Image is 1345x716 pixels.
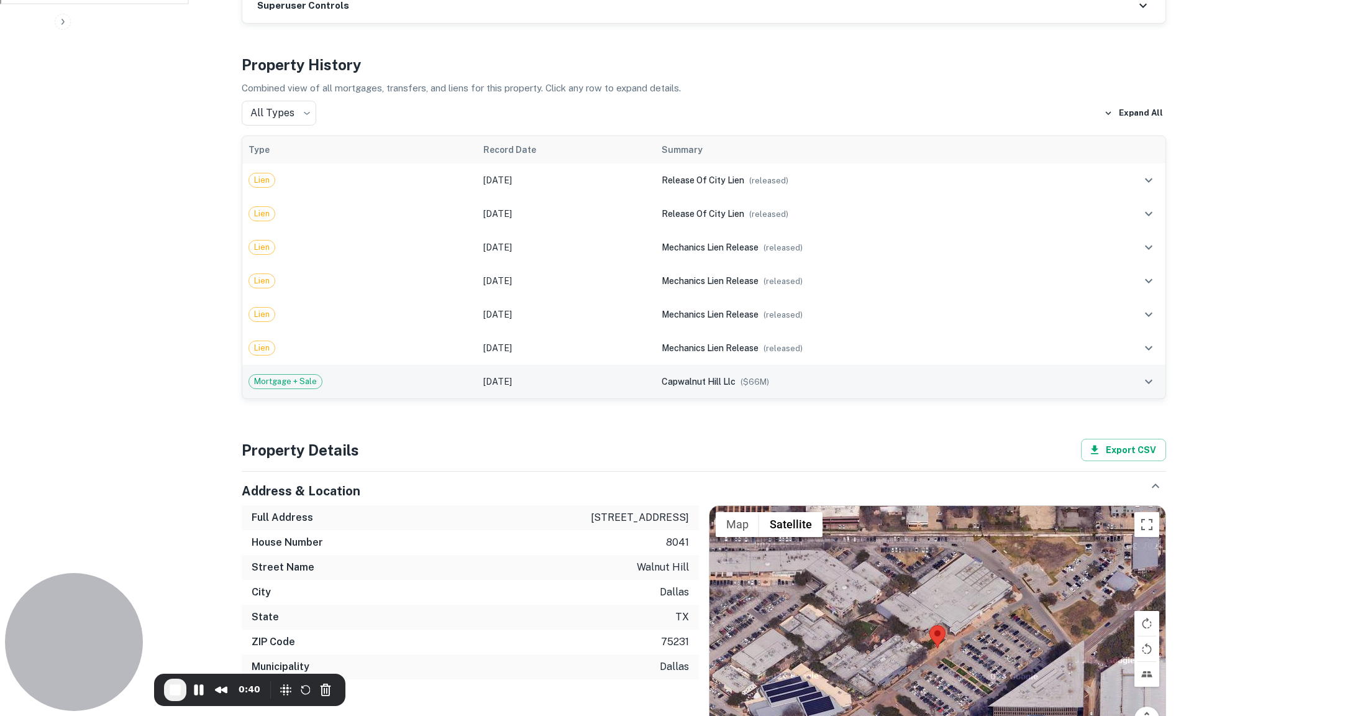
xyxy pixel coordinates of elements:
span: release of city lien [662,175,744,185]
p: Combined view of all mortgages, transfers, and liens for this property. Click any row to expand d... [242,81,1166,96]
span: mechanics lien release [662,276,759,286]
h6: House Number [252,535,323,550]
span: mechanics lien release [662,242,759,252]
td: [DATE] [477,231,655,264]
span: Lien [249,342,275,354]
h5: Address & Location [242,482,360,500]
h6: Street Name [252,560,314,575]
span: ( released ) [764,277,803,286]
div: All Types [242,101,316,126]
td: [DATE] [477,298,655,331]
span: ( released ) [764,310,803,319]
h6: Municipality [252,659,309,674]
td: [DATE] [477,365,655,398]
span: mechanics lien release [662,343,759,353]
button: expand row [1138,304,1159,325]
button: Show satellite imagery [759,512,823,537]
span: Lien [249,174,275,186]
th: Record Date [477,136,655,163]
span: Lien [249,208,275,220]
button: Expand All [1101,104,1166,122]
button: expand row [1138,337,1159,359]
span: ( released ) [764,243,803,252]
p: [STREET_ADDRESS] [591,510,689,525]
p: tx [675,610,689,625]
th: Type [242,136,478,163]
p: walnut hill [637,560,689,575]
button: expand row [1138,203,1159,224]
td: [DATE] [477,331,655,365]
td: [DATE] [477,264,655,298]
h6: Full Address [252,510,313,525]
th: Summary [655,136,1074,163]
button: Show street map [716,512,759,537]
h6: City [252,585,271,600]
h6: State [252,610,279,625]
h4: Property Details [242,439,359,461]
span: Mortgage + Sale [249,375,322,388]
span: Lien [249,308,275,321]
span: ($ 66M ) [741,377,769,387]
button: expand row [1138,371,1159,392]
span: Lien [249,275,275,287]
span: ( released ) [749,209,788,219]
span: mechanics lien release [662,310,759,319]
button: expand row [1138,237,1159,258]
p: dallas [660,585,689,600]
iframe: Chat Widget [1283,617,1345,676]
span: ( released ) [764,344,803,353]
td: [DATE] [477,163,655,197]
button: Tilt map [1134,662,1159,687]
h4: Property History [242,53,1166,76]
button: Export CSV [1081,439,1166,461]
span: ( released ) [749,176,788,185]
h6: ZIP Code [252,635,295,649]
p: dallas [660,659,689,674]
p: 8041 [666,535,689,550]
td: [DATE] [477,197,655,231]
button: Toggle fullscreen view [1134,512,1159,537]
button: Rotate map counterclockwise [1134,636,1159,661]
p: 75231 [661,635,689,649]
span: Lien [249,241,275,254]
span: release of city lien [662,209,744,219]
button: expand row [1138,170,1159,191]
button: expand row [1138,270,1159,291]
span: capwalnut hill llc [662,377,736,387]
button: Rotate map clockwise [1134,611,1159,636]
